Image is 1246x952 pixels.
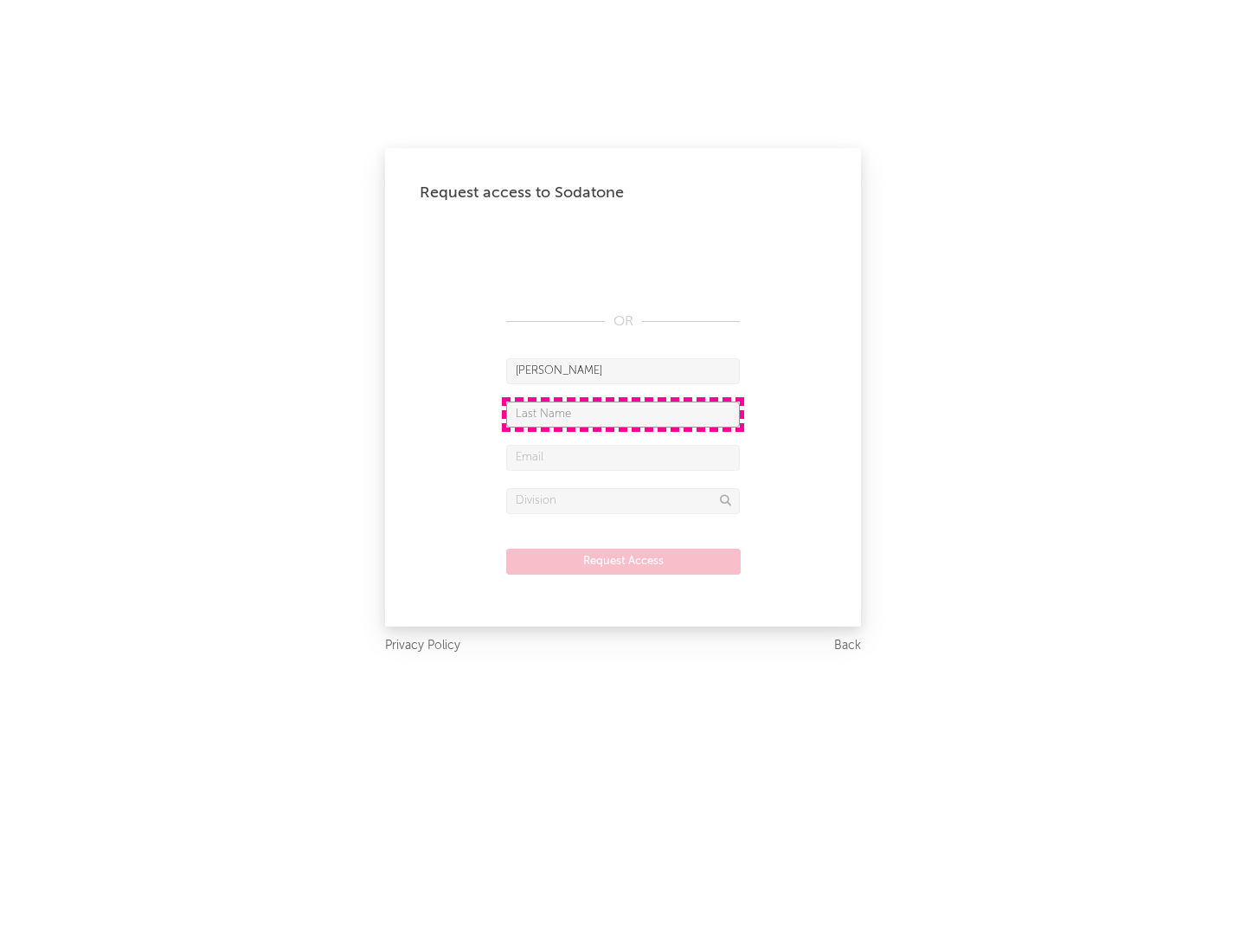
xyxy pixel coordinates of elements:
button: Request Access [506,549,741,575]
a: Privacy Policy [385,635,460,657]
div: Request access to Sodatone [420,183,826,203]
input: Division [506,488,740,514]
a: Back [834,635,861,657]
input: First Name [506,358,740,384]
input: Email [506,445,740,471]
input: Last Name [506,402,740,428]
div: OR [506,312,740,332]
